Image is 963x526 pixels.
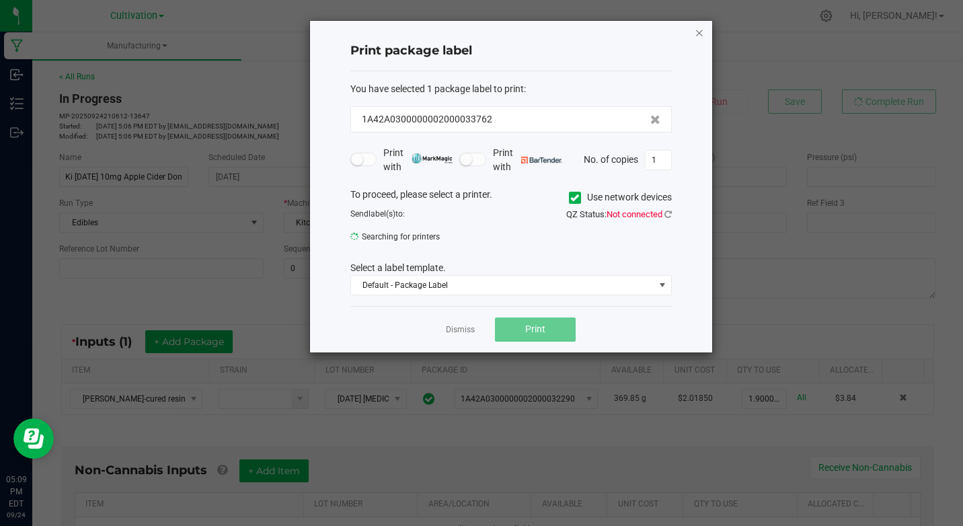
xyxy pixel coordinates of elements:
img: bartender.png [521,157,562,163]
span: QZ Status: [566,209,672,219]
div: : [350,82,672,96]
a: Dismiss [446,324,475,336]
span: Not connected [607,209,662,219]
span: You have selected 1 package label to print [350,83,524,94]
span: label(s) [369,209,395,219]
span: Print [525,324,545,334]
label: Use network devices [569,190,672,204]
span: Send to: [350,209,405,219]
span: 1A42A0300000002000033762 [362,112,492,126]
h4: Print package label [350,42,672,60]
span: No. of copies [584,153,638,164]
img: mark_magic_cybra.png [412,153,453,163]
span: Searching for printers [350,227,501,247]
span: Default - Package Label [351,276,654,295]
iframe: Resource center [13,418,54,459]
span: Print with [493,146,562,174]
div: Select a label template. [340,261,682,275]
span: Print with [383,146,453,174]
div: To proceed, please select a printer. [340,188,682,208]
button: Print [495,317,576,342]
